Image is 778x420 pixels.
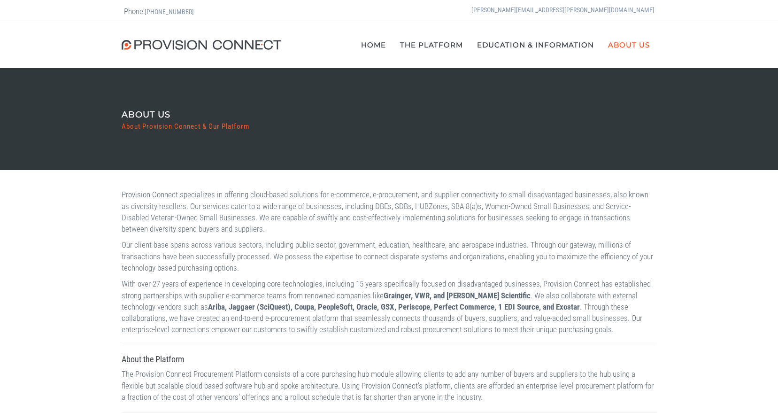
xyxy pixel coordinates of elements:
[384,291,531,300] b: Grainger, VWR, and [PERSON_NAME] Scientific
[145,8,194,16] a: [PHONE_NUMBER]
[122,368,657,403] p: The Provision Connect Procurement Platform consists of a core purchasing hub module allowing clie...
[122,355,657,364] h3: About the Platform
[122,239,657,273] p: Our client base spans across various sectors, including public sector, government, education, hea...
[208,302,580,311] b: Ariba, Jaggaer (SciQuest), Coupa, PeopleSoft, Oracle, GSX, Periscope, Perfect Commerce, 1 EDI Sou...
[122,110,249,120] h3: About Us
[122,40,286,50] img: Provision Connect
[471,6,655,14] a: [PERSON_NAME][EMAIL_ADDRESS][PERSON_NAME][DOMAIN_NAME]
[122,123,249,131] h4: About Provision Connect & Our Platform
[122,278,657,335] p: With over 27 years of experience in developing core technologies, including 15 years specifically...
[470,21,601,68] a: Education & Information
[393,21,470,68] a: The Platform
[601,21,657,68] a: About Us
[122,189,657,234] p: Provision Connect specializes in offering cloud-based solutions for e-commerce, e-procurement, an...
[354,21,393,68] a: Home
